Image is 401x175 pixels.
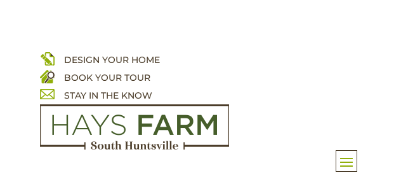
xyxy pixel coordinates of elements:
img: design your home [40,51,55,66]
img: Logo [40,104,229,150]
a: hays farm homes huntsville development [40,141,229,153]
a: STAY IN THE KNOW [64,90,152,101]
img: book your home tour [40,69,55,83]
a: BOOK YOUR TOUR [64,72,150,83]
a: DESIGN YOUR HOME [64,54,160,66]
